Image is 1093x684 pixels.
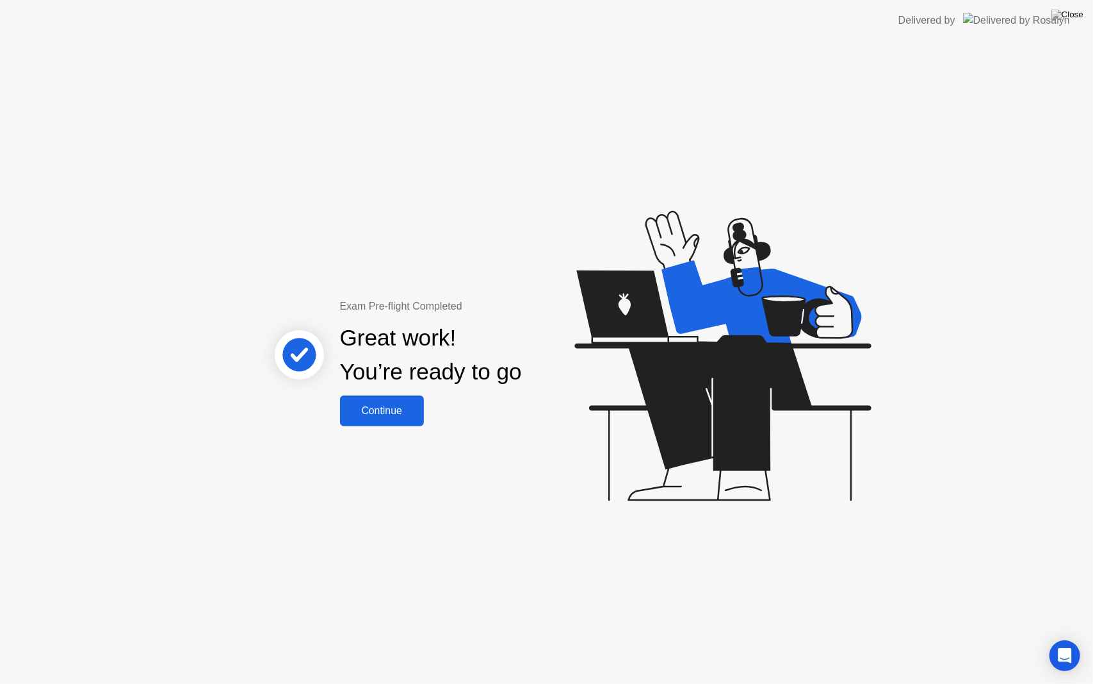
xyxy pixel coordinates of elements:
[340,396,424,426] button: Continue
[340,321,522,389] div: Great work! You’re ready to go
[898,13,955,28] div: Delivered by
[963,13,1070,28] img: Delivered by Rosalyn
[340,299,604,314] div: Exam Pre-flight Completed
[344,405,420,417] div: Continue
[1051,10,1083,20] img: Close
[1049,640,1080,671] div: Open Intercom Messenger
